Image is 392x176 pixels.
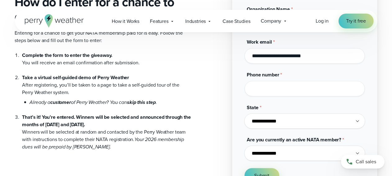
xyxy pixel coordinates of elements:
a: Try it free [339,14,373,28]
span: Call sales [356,158,376,165]
span: Log in [316,17,329,24]
em: Your 2026 membership dues will be prepaid by [PERSON_NAME]. [22,136,184,150]
li: You will receive an email confirmation after submission. [22,52,191,67]
span: Organization Name [247,6,290,13]
a: Log in [316,17,329,25]
li: Winners will be selected at random and contacted by the Perry Weather team with instructions to c... [22,106,191,151]
span: Are you currently an active NATA member? [247,136,341,143]
span: Industries [185,18,206,25]
span: Work email [247,38,272,45]
strong: skip this step [127,99,156,106]
span: Features [150,18,169,25]
span: Company [261,17,282,25]
a: Case Studies [217,15,255,28]
p: Entering for a chance to get your NATA membership paid for is easy. Follow the steps below and fi... [15,29,191,44]
em: Already a of Perry Weather? You can . [30,99,157,106]
a: How it Works [106,15,145,28]
li: After registering, you’ll be taken to a page to take a self-guided tour of the Perry Weather system. [22,67,191,106]
strong: customer [50,99,71,106]
strong: Take a virtual self-guided demo of Perry Weather [22,74,129,81]
span: Case Studies [223,18,250,25]
span: How it Works [112,18,139,25]
strong: Complete the form to enter the giveaway. [22,52,113,59]
a: Call sales [341,155,385,169]
span: Try it free [346,17,366,25]
span: State [247,104,259,111]
strong: That’s it! You’re entered. Winners will be selected and announced through the months of [DATE] an... [22,114,191,128]
span: Phone number [247,71,279,78]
